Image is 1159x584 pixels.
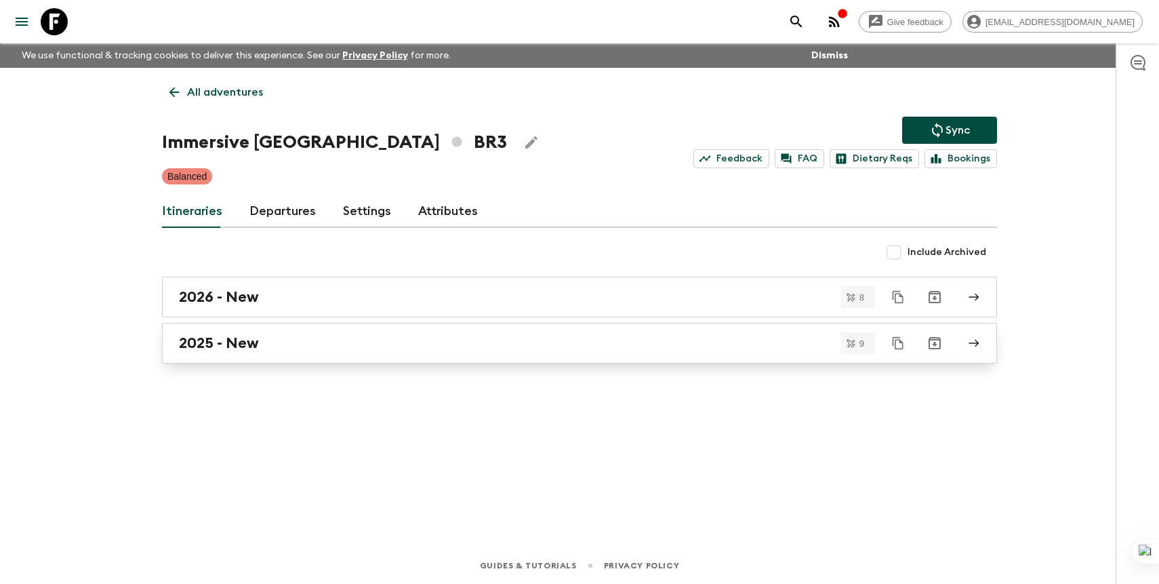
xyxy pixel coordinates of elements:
a: Feedback [693,149,769,168]
button: Archive [921,284,948,311]
h1: Immersive [GEOGRAPHIC_DATA] BR3 [162,129,507,156]
p: Sync [945,122,970,138]
h2: 2025 - New [179,334,259,352]
p: Balanced [167,170,207,183]
span: Include Archived [908,246,986,259]
span: [EMAIL_ADDRESS][DOMAIN_NAME] [978,17,1142,27]
a: Guides & Tutorials [480,558,577,573]
a: Privacy Policy [342,51,408,60]
button: search adventures [783,8,810,35]
button: Dismiss [808,46,851,65]
a: 2026 - New [162,277,997,317]
a: FAQ [775,149,824,168]
button: menu [8,8,35,35]
span: 9 [851,339,872,348]
p: All adventures [187,84,263,100]
a: Attributes [418,195,478,228]
a: 2025 - New [162,323,997,364]
a: Itineraries [162,195,222,228]
a: All adventures [162,79,270,106]
button: Duplicate [886,285,910,309]
button: Duplicate [886,331,910,355]
button: Edit Adventure Title [518,129,545,156]
button: Sync adventure departures to the booking engine [902,117,997,144]
div: [EMAIL_ADDRESS][DOMAIN_NAME] [962,11,1143,33]
p: We use functional & tracking cookies to deliver this experience. See our for more. [16,43,456,68]
a: Bookings [924,149,997,168]
a: Privacy Policy [604,558,679,573]
span: Give feedback [880,17,951,27]
a: Settings [343,195,391,228]
a: Give feedback [859,11,952,33]
a: Dietary Reqs [830,149,919,168]
a: Departures [249,195,316,228]
h2: 2026 - New [179,288,259,306]
span: 8 [851,293,872,302]
button: Archive [921,330,948,357]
